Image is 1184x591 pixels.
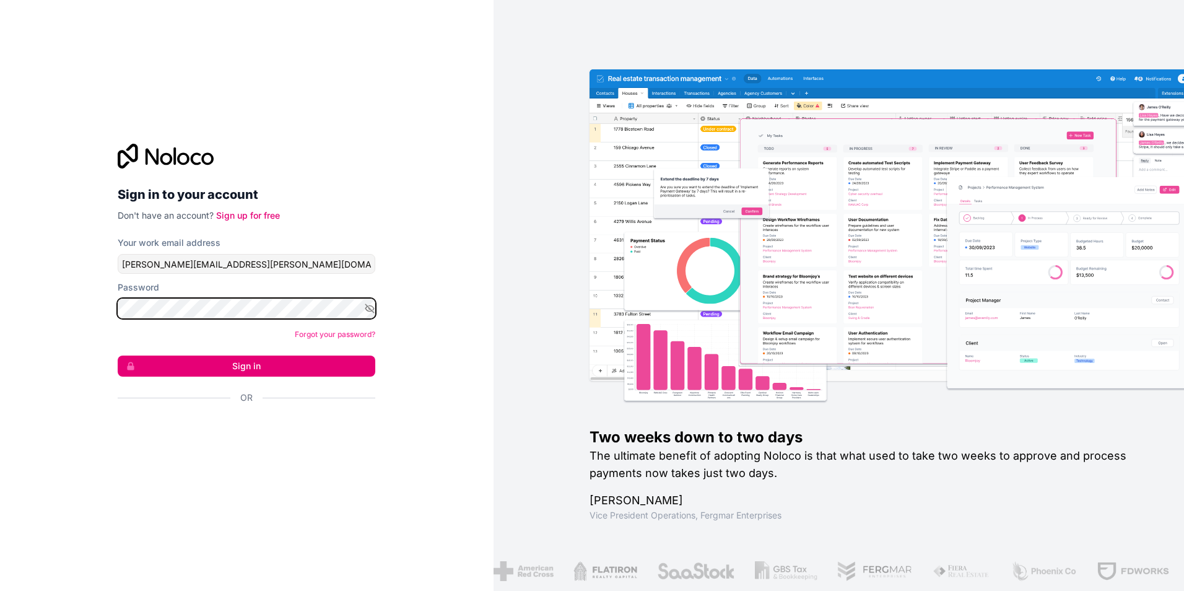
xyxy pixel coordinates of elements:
[216,210,280,221] a: Sign up for free
[590,509,1144,522] h1: Vice President Operations , Fergmar Enterprises
[653,561,731,581] img: /assets/saastock-C6Zbiodz.png
[590,447,1144,482] h2: The ultimate benefit of adopting Noloco is that what used to take two weeks to approve and proces...
[118,254,375,274] input: Email address
[111,418,372,445] iframe: Botão Iniciar sessão com o Google
[568,561,633,581] img: /assets/flatiron-C8eUkumj.png
[1006,561,1073,581] img: /assets/phoenix-BREaitsQ.png
[1092,561,1165,581] img: /assets/fdworks-Bi04fVtw.png
[833,561,908,581] img: /assets/fergmar-CudnrXN5.png
[118,183,375,206] h2: Sign in to your account
[590,427,1144,447] h1: Two weeks down to two days
[750,561,812,581] img: /assets/gbstax-C-GtDUiK.png
[118,210,214,221] span: Don't have an account?
[489,561,549,581] img: /assets/american-red-cross-BAupjrZR.png
[928,561,986,581] img: /assets/fiera-fwj2N5v4.png
[118,299,375,318] input: Password
[118,356,375,377] button: Sign in
[118,237,220,249] label: Your work email address
[590,492,1144,509] h1: [PERSON_NAME]
[295,330,375,339] a: Forgot your password?
[118,281,159,294] label: Password
[240,392,253,404] span: Or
